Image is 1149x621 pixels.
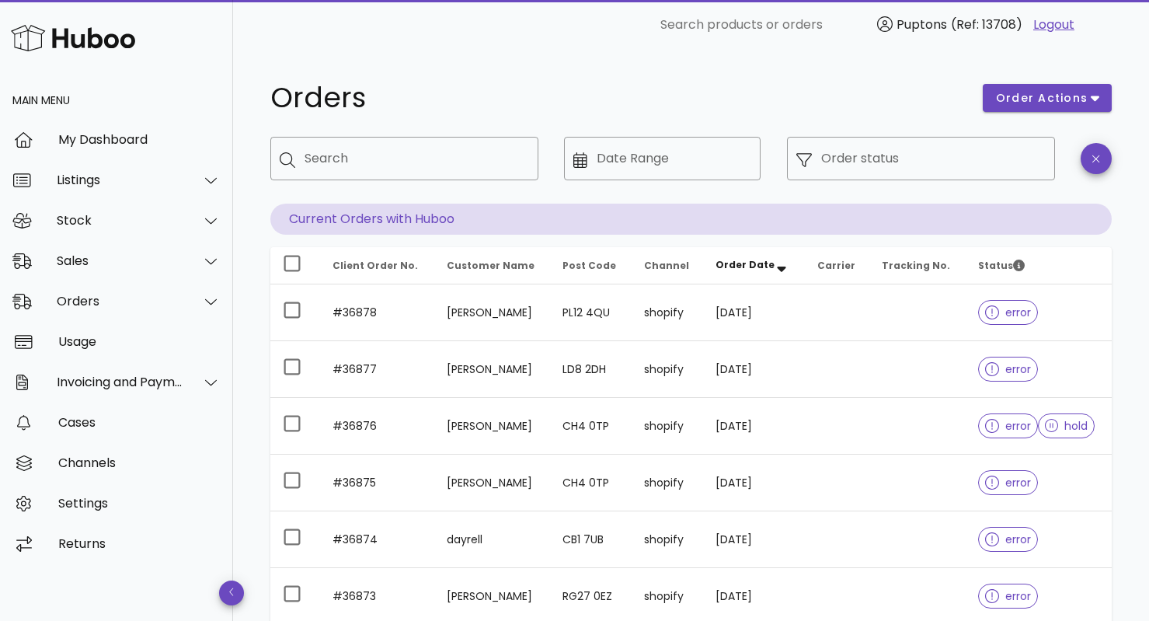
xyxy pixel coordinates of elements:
th: Client Order No. [320,247,434,284]
span: Channel [644,259,689,272]
div: Invoicing and Payments [57,375,183,389]
span: error [985,477,1031,488]
div: Usage [58,334,221,349]
td: [PERSON_NAME] [434,398,551,455]
div: Returns [58,536,221,551]
td: LD8 2DH [550,341,631,398]
span: error [985,307,1031,318]
td: shopify [632,398,704,455]
span: hold [1045,420,1088,431]
td: #36878 [320,284,434,341]
td: #36876 [320,398,434,455]
div: Listings [57,173,183,187]
span: Client Order No. [333,259,418,272]
div: Channels [58,455,221,470]
span: Status [978,259,1025,272]
td: #36874 [320,511,434,568]
span: Customer Name [447,259,534,272]
p: Current Orders with Huboo [270,204,1112,235]
span: Tracking No. [882,259,950,272]
th: Channel [632,247,704,284]
td: #36877 [320,341,434,398]
span: error [985,420,1031,431]
td: [PERSON_NAME] [434,284,551,341]
td: [DATE] [703,398,804,455]
span: Post Code [562,259,616,272]
td: CH4 0TP [550,398,631,455]
span: (Ref: 13708) [951,16,1022,33]
td: shopify [632,284,704,341]
td: [DATE] [703,511,804,568]
span: error [985,591,1031,602]
div: My Dashboard [58,132,221,147]
th: Carrier [805,247,870,284]
th: Status [966,247,1112,284]
span: order actions [995,90,1088,106]
div: Stock [57,213,183,228]
button: order actions [983,84,1112,112]
td: [DATE] [703,284,804,341]
td: PL12 4QU [550,284,631,341]
div: Sales [57,253,183,268]
td: CH4 0TP [550,455,631,511]
div: Orders [57,294,183,309]
td: [PERSON_NAME] [434,341,551,398]
th: Customer Name [434,247,551,284]
td: #36875 [320,455,434,511]
td: [DATE] [703,341,804,398]
span: error [985,364,1031,375]
td: CB1 7UB [550,511,631,568]
a: Logout [1033,16,1074,34]
td: shopify [632,455,704,511]
h1: Orders [270,84,964,112]
div: Cases [58,415,221,430]
th: Post Code [550,247,631,284]
img: Huboo Logo [11,21,135,54]
td: shopify [632,341,704,398]
td: [DATE] [703,455,804,511]
span: Puptons [897,16,947,33]
th: Tracking No. [869,247,966,284]
td: [PERSON_NAME] [434,455,551,511]
span: Carrier [817,259,855,272]
td: shopify [632,511,704,568]
span: error [985,534,1031,545]
td: dayrell [434,511,551,568]
div: Settings [58,496,221,511]
th: Order Date: Sorted descending. Activate to remove sorting. [703,247,804,284]
span: Order Date [716,258,775,271]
